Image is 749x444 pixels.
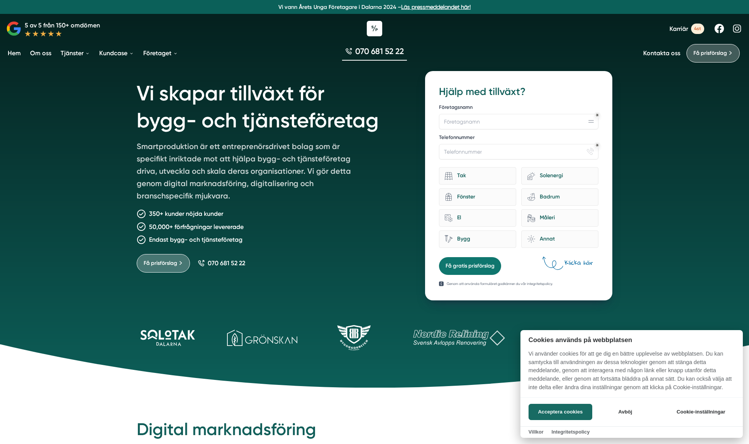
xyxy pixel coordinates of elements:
[520,336,743,344] h2: Cookies används på webbplatsen
[520,350,743,397] p: Vi använder cookies för att ge dig en bättre upplevelse av webbplatsen. Du kan samtycka till anvä...
[551,429,590,435] a: Integritetspolicy
[529,429,544,435] a: Villkor
[595,404,656,420] button: Avböj
[529,404,592,420] button: Acceptera cookies
[667,404,735,420] button: Cookie-inställningar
